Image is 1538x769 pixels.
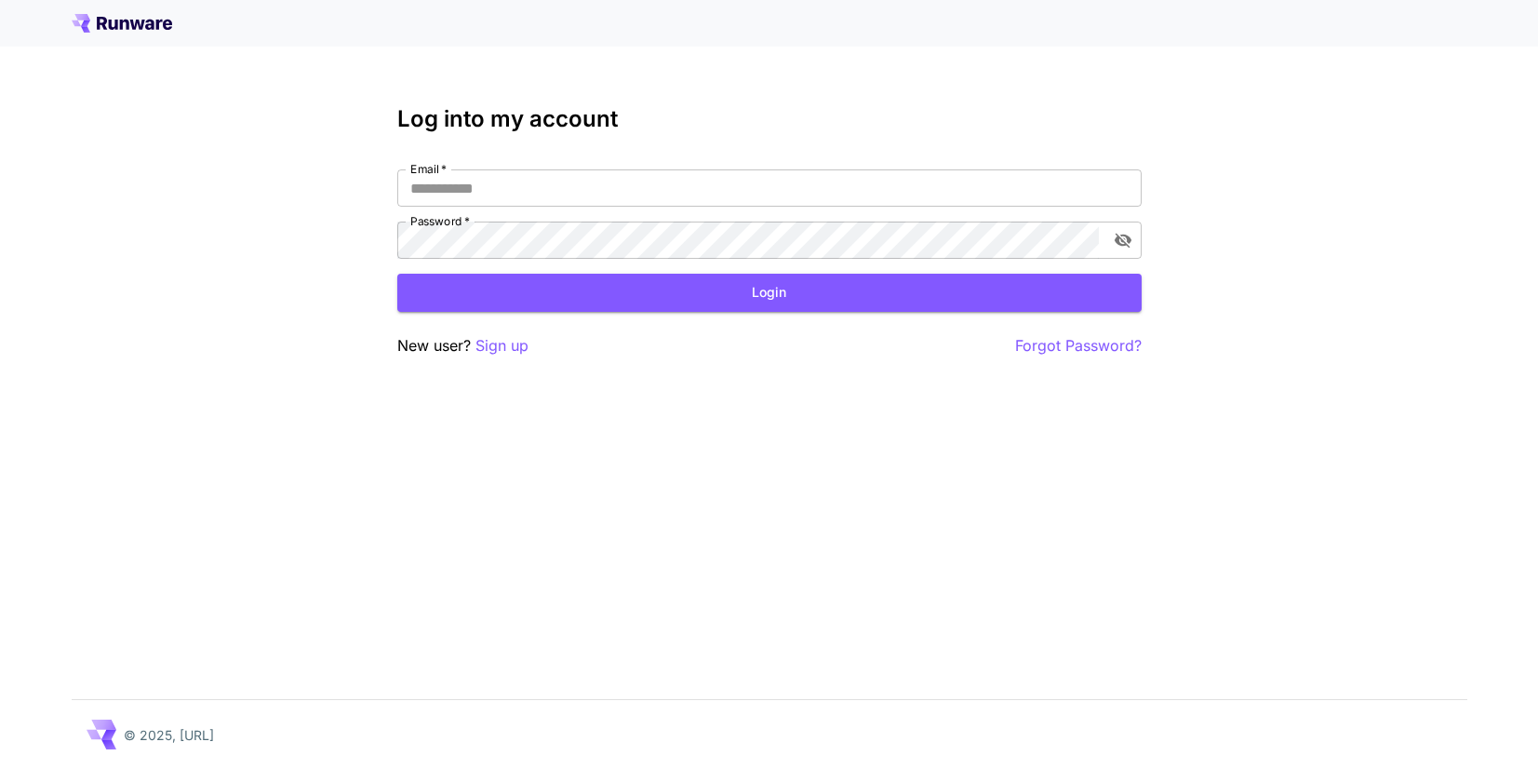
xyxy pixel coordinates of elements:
[410,213,470,229] label: Password
[397,334,528,358] p: New user?
[124,725,214,745] p: © 2025, [URL]
[397,274,1142,312] button: Login
[475,334,528,358] button: Sign up
[410,161,447,177] label: Email
[397,106,1142,132] h3: Log into my account
[1106,223,1140,257] button: toggle password visibility
[1015,334,1142,358] button: Forgot Password?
